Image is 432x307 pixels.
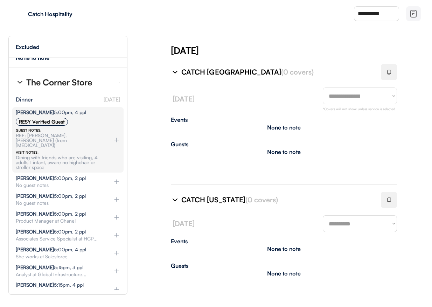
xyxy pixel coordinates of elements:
div: Analyst at Global Infrastructure... [16,272,102,277]
div: Dinner [16,97,33,102]
div: Product Manager at Chanel [16,218,102,223]
img: plus%20%281%29.svg [113,196,120,203]
strong: [PERSON_NAME] [16,175,54,181]
img: plus%20%281%29.svg [113,137,120,144]
div: 5:00pm, 4 ppl [16,247,86,252]
div: Catch Hospitality [28,11,116,17]
img: yH5BAEAAAAALAAAAAABAAEAAAIBRAA7 [14,8,25,19]
div: Guests [171,141,397,147]
div: CATCH [GEOGRAPHIC_DATA] [181,67,372,77]
div: None to note [267,246,301,252]
strong: [PERSON_NAME] [16,264,54,270]
div: VISIT NOTES: [16,151,102,154]
div: 5:15pm, 3 ppl [16,265,83,270]
font: [DATE] [104,96,120,103]
div: Dining with friends who are visiting, 4 adults 1 infant, aware no highchair or stroller space [16,155,102,170]
font: *Covers will not show unless service is selected [323,107,395,111]
img: plus%20%281%29.svg [113,232,120,239]
div: The Corner Store [26,78,92,86]
img: chevron-right%20%281%29.svg [171,196,179,204]
div: GUEST NOTES: [16,128,102,132]
img: plus%20%281%29.svg [113,214,120,221]
div: None to note [16,55,62,61]
div: No guest notes [16,183,102,188]
strong: [PERSON_NAME] [16,229,54,235]
strong: [PERSON_NAME] [16,109,54,115]
div: 5:00pm, 2 ppl [16,194,86,198]
font: (0 covers) [281,68,314,76]
div: Excluded [16,44,40,50]
img: file-02.svg [409,9,418,18]
div: 5:00pm, 4 ppl [16,110,86,115]
div: None to note [267,271,301,276]
div: Guests [171,263,397,268]
strong: [PERSON_NAME] [16,246,54,252]
div: REF: [PERSON_NAME]. [PERSON_NAME] (from [MEDICAL_DATA]) [16,133,102,148]
img: plus%20%281%29.svg [113,178,120,185]
div: [DATE] [171,44,432,57]
div: Events [171,238,397,244]
div: 5:15pm, 4 ppl [16,282,84,287]
img: plus%20%281%29.svg [113,286,120,293]
strong: [PERSON_NAME] [16,282,54,288]
div: 5:00pm, 2 ppl [16,229,86,234]
div: RESY Verified Guest [19,119,65,124]
strong: [PERSON_NAME] [16,211,54,217]
img: plus%20%281%29.svg [113,267,120,274]
div: She works at Salesforce [16,254,102,259]
div: 5:00pm, 2 ppl [16,176,86,181]
div: CATCH [US_STATE] [181,195,372,205]
div: No guest notes [16,201,102,205]
font: [DATE] [173,95,195,103]
img: chevron-right%20%281%29.svg [16,78,24,86]
div: None to note [267,125,301,130]
div: Events [171,117,397,123]
div: None to note [267,149,301,155]
div: IG Credit Sales at [GEOGRAPHIC_DATA] [16,289,102,299]
div: Associates Service Specialist at HCP... [16,236,102,241]
strong: [PERSON_NAME] [16,193,54,199]
font: (0 covers) [245,195,278,204]
font: [DATE] [173,219,195,228]
img: chevron-right%20%281%29.svg [171,68,179,76]
div: 5:00pm, 2 ppl [16,211,86,216]
img: plus%20%281%29.svg [113,250,120,257]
